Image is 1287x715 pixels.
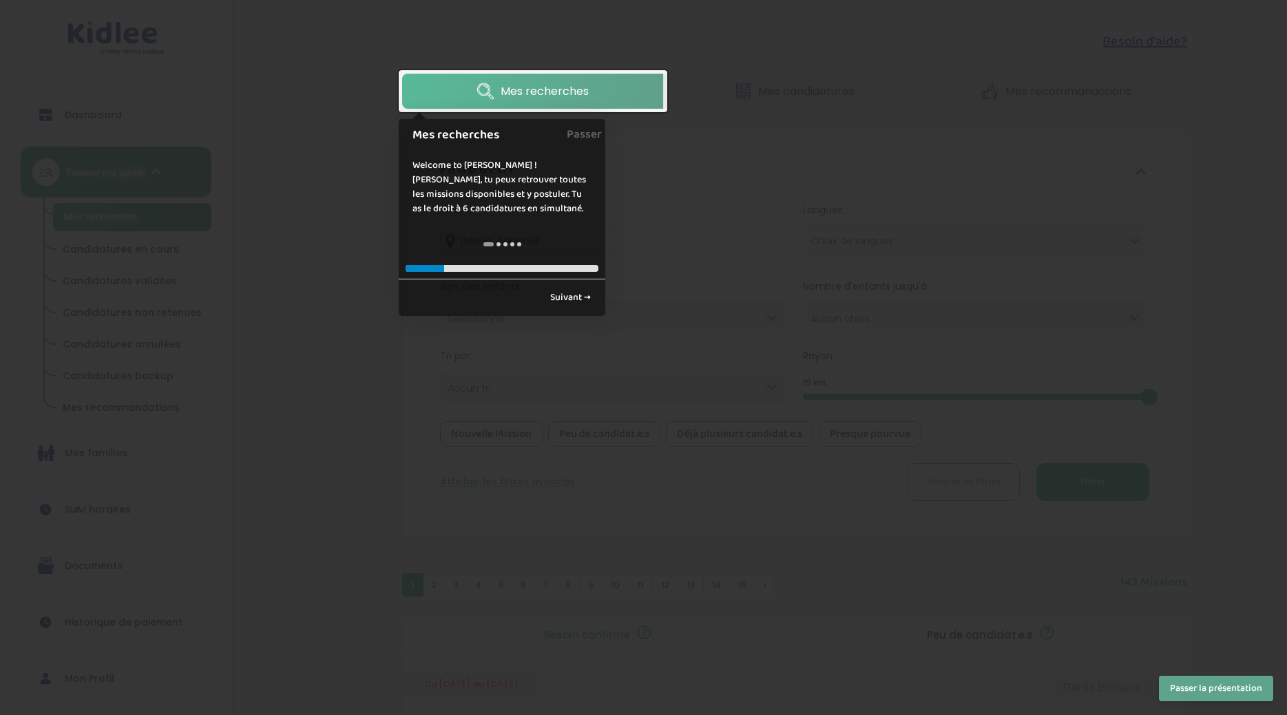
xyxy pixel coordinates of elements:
span: Mes recherches [501,83,589,100]
a: Mes recherches [402,74,663,109]
h1: Mes recherches [412,126,574,145]
button: Passer la présentation [1159,676,1273,701]
a: Suivant → [543,286,598,309]
div: Welcome to [PERSON_NAME] ! [PERSON_NAME], tu peux retrouver toutes les missions disponibles et y ... [399,145,605,230]
a: Passer [567,119,602,150]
